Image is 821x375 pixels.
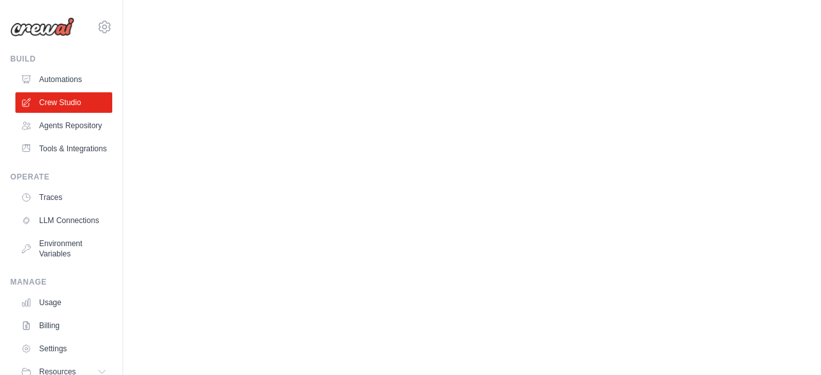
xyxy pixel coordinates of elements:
[15,338,112,359] a: Settings
[10,172,112,182] div: Operate
[15,138,112,159] a: Tools & Integrations
[15,187,112,208] a: Traces
[10,17,74,37] img: Logo
[15,210,112,231] a: LLM Connections
[15,115,112,136] a: Agents Repository
[10,277,112,287] div: Manage
[15,315,112,336] a: Billing
[15,92,112,113] a: Crew Studio
[15,292,112,313] a: Usage
[10,54,112,64] div: Build
[15,69,112,90] a: Automations
[15,233,112,264] a: Environment Variables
